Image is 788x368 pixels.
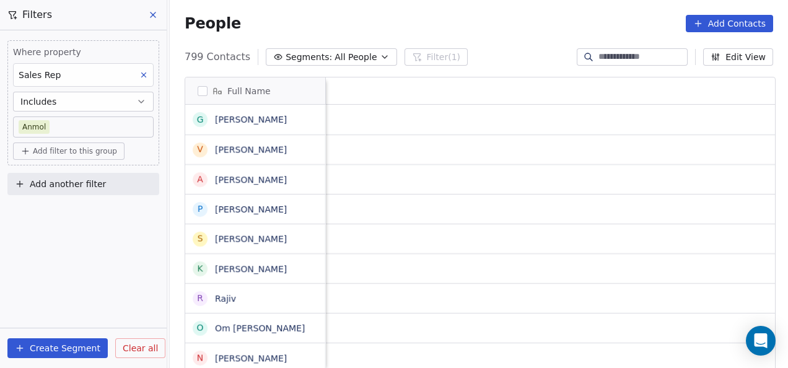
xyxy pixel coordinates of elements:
[198,232,203,245] div: S
[198,203,203,216] div: P
[185,77,325,104] div: Full Name
[286,51,332,64] span: Segments:
[185,14,241,33] span: People
[335,51,377,64] span: All People
[215,353,287,363] a: [PERSON_NAME]
[215,115,287,125] a: [PERSON_NAME]
[215,264,287,274] a: [PERSON_NAME]
[197,113,204,126] div: G
[686,15,773,32] button: Add Contacts
[215,294,236,304] a: Rajiv
[197,351,203,364] div: N
[405,48,468,66] button: Filter(1)
[703,48,773,66] button: Edit View
[746,326,776,356] div: Open Intercom Messenger
[227,85,271,97] span: Full Name
[196,322,203,335] div: O
[215,145,287,155] a: [PERSON_NAME]
[197,292,203,305] div: R
[215,323,305,333] a: Om [PERSON_NAME]
[197,143,203,156] div: V
[215,234,287,244] a: [PERSON_NAME]
[197,173,203,186] div: A
[215,204,287,214] a: [PERSON_NAME]
[197,262,203,275] div: k
[185,50,250,64] span: 799 Contacts
[215,175,287,185] a: [PERSON_NAME]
